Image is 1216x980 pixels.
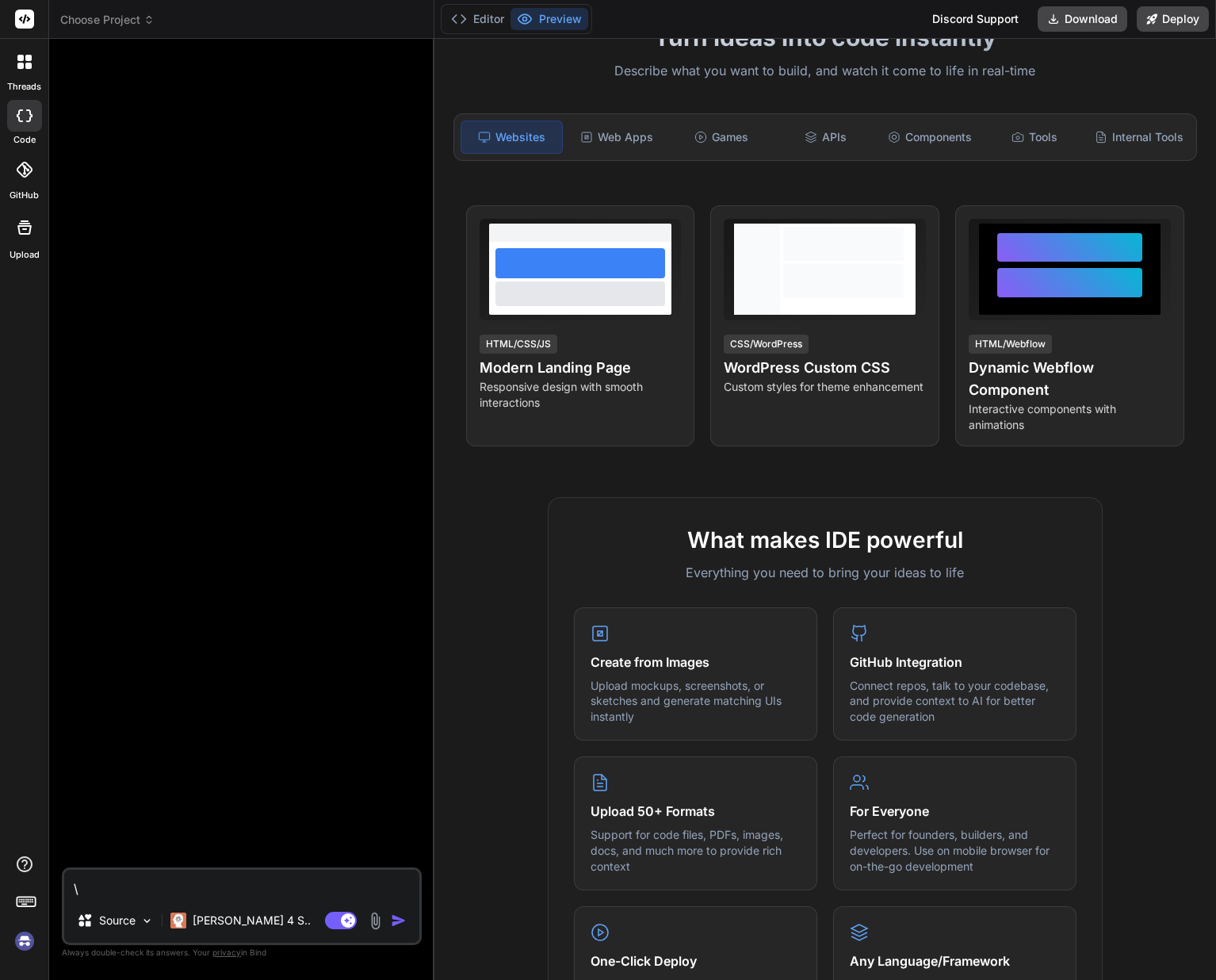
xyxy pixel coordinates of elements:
div: Websites [461,121,564,154]
button: Editor [445,8,510,30]
label: GitHub [10,189,39,202]
div: Tools [984,121,1085,154]
p: Source [99,913,136,928]
p: Perfect for founders, builders, and developers. Use on mobile browser for on-the-go development [850,827,1060,874]
p: Support for code files, PDFs, images, docs, and much more to provide rich context [591,827,801,874]
label: threads [7,80,41,94]
p: Custom styles for theme enhancement [724,379,926,395]
div: Discord Support [923,6,1028,32]
h4: Modern Landing Page [480,357,682,379]
h4: Create from Images [591,653,801,672]
div: CSS/WordPress [724,335,809,354]
img: icon [391,913,407,928]
p: Connect repos, talk to your codebase, and provide context to AI for better code generation [850,678,1060,725]
h2: What makes IDE powerful [574,523,1076,557]
img: Claude 4 Sonnet [170,913,186,928]
span: Choose Project [60,12,155,28]
p: Always double-check its answers. Your in Bind [62,945,422,960]
p: Responsive design with smooth interactions [480,379,682,411]
div: Games [671,121,772,154]
h4: Dynamic Webflow Component [969,357,1171,401]
button: Download [1038,6,1127,32]
h4: GitHub Integration [850,653,1060,672]
p: Interactive components with animations [969,401,1171,433]
p: Everything you need to bring your ideas to life [574,563,1076,582]
div: HTML/CSS/JS [480,335,557,354]
label: Upload [10,248,40,262]
p: Upload mockups, screenshots, or sketches and generate matching UIs instantly [591,678,801,725]
h4: One-Click Deploy [591,951,801,970]
p: Describe what you want to build, and watch it come to life in real-time [444,61,1206,82]
button: Preview [510,8,588,30]
div: HTML/Webflow [969,335,1052,354]
label: code [13,133,36,147]
h4: For Everyone [850,802,1060,821]
div: Internal Tools [1088,121,1190,154]
button: Deploy [1137,6,1209,32]
p: [PERSON_NAME] 4 S.. [193,913,311,928]
h4: Upload 50+ Formats [591,802,801,821]
textarea: \ [64,870,419,898]
h4: WordPress Custom CSS [724,357,926,379]
div: Web Apps [566,121,667,154]
div: APIs [775,121,877,154]
img: Pick Models [140,914,154,928]
h4: Any Language/Framework [850,951,1060,970]
span: privacy [212,947,241,957]
img: attachment [366,912,384,930]
img: signin [11,928,38,955]
div: Components [880,121,981,154]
